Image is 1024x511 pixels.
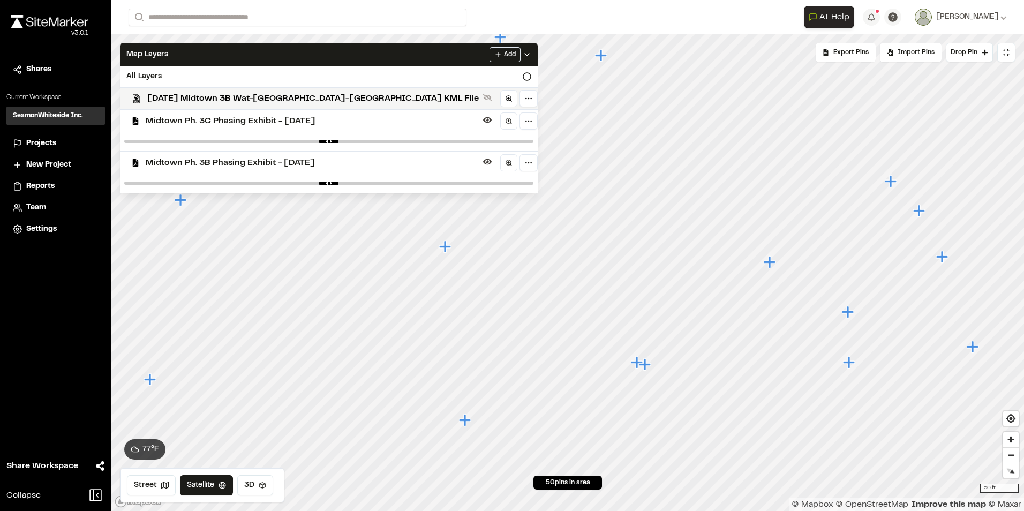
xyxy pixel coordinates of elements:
a: Mapbox logo [115,495,162,508]
img: rebrand.png [11,15,88,28]
div: Map marker [842,305,856,319]
button: Hide layer [481,114,494,126]
div: Open AI Assistant [804,6,859,28]
div: Map marker [595,49,609,63]
div: Map marker [913,204,927,218]
div: Oh geez...please don't... [11,28,88,38]
a: Zoom to layer [500,154,517,171]
a: Reports [13,181,99,192]
img: User [915,9,932,26]
button: Reset bearing to north [1003,463,1019,478]
button: Drop Pin [946,43,993,62]
span: [PERSON_NAME] [936,11,998,23]
button: Zoom out [1003,447,1019,463]
span: Midtown Ph. 3C Phasing Exhibit - [DATE] [146,115,479,127]
a: Zoom to layer [500,112,517,130]
span: Zoom out [1003,448,1019,463]
button: Satellite [180,475,233,495]
span: Drop Pin [951,48,977,57]
span: New Project [26,159,71,171]
span: [DATE] Midtown 3B Wat-[GEOGRAPHIC_DATA]-[GEOGRAPHIC_DATA] KML File [147,92,479,105]
img: kml_black_icon64.png [132,94,141,103]
span: Reports [26,181,55,192]
button: Find my location [1003,411,1019,426]
div: Map marker [631,356,645,370]
a: Team [13,202,99,214]
div: Map marker [639,358,653,372]
a: New Project [13,159,99,171]
span: 50 pins in area [546,478,590,487]
canvas: Map [111,34,1024,511]
a: OpenStreetMap [835,501,908,508]
button: Search [129,9,148,26]
button: Street [127,475,176,495]
span: Shares [26,64,51,76]
a: Projects [13,138,99,149]
div: Map marker [967,340,981,354]
span: Settings [26,223,57,235]
div: Map marker [175,193,189,207]
div: Map marker [439,240,453,254]
span: Share Workspace [6,460,78,472]
button: Zoom in [1003,432,1019,447]
div: Map marker [494,31,508,44]
div: No pins available to export [816,43,876,62]
a: Maxar [988,501,1021,508]
span: Midtown Ph. 3B Phasing Exhibit - [DATE] [146,156,479,169]
a: Zoom to layer [500,90,517,107]
button: Show layer [481,91,494,104]
a: Map feedback [912,501,986,508]
div: Map marker [144,373,158,387]
a: Mapbox [792,501,833,508]
div: Map marker [843,356,857,370]
a: Shares [13,64,99,76]
div: Map marker [764,255,778,269]
span: Map Layers [126,49,168,61]
span: Team [26,202,46,214]
h3: SeamonWhiteside Inc. [13,111,83,121]
span: Projects [26,138,56,149]
div: Map marker [885,175,899,189]
span: Add [504,50,516,59]
span: 77 ° F [142,444,159,455]
span: Export Pins [833,48,869,57]
span: AI Help [819,11,849,24]
span: Collapse [6,489,41,502]
button: 77°F [124,439,165,460]
button: Hide layer [481,155,494,168]
button: 3D [237,475,273,495]
div: Map marker [936,250,950,264]
div: 50 ft [980,484,1019,493]
button: [PERSON_NAME] [915,9,1007,26]
span: Import Pins [898,48,935,57]
div: Map marker [459,414,473,427]
p: Current Workspace [6,93,105,102]
div: All Layers [120,66,538,87]
button: Open AI Assistant [804,6,854,28]
button: Add [490,47,521,62]
div: Import Pins into your project [880,43,942,62]
span: Reset bearing to north [1000,461,1022,482]
a: Settings [13,223,99,235]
